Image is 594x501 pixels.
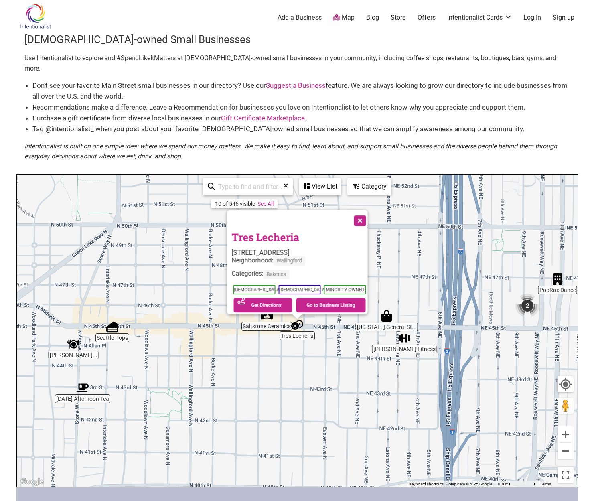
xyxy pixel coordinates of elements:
[32,80,570,102] li: Don’t see your favorite Main Street small businesses in our directory? Use our feature. We are al...
[233,285,275,294] span: [DEMOGRAPHIC_DATA]-Owned
[231,256,367,270] div: Neighborhood:
[19,477,45,487] img: Google
[32,113,570,124] li: Purchase a gift certificate from diverse local businesses in our .
[497,482,509,486] span: 100 m
[381,310,393,322] div: Hawaii General Store & Travel
[418,13,436,22] a: Offers
[349,210,369,230] button: Close
[273,256,305,266] span: Wallingford
[231,249,367,256] div: [STREET_ADDRESS]
[231,270,367,283] div: Categories:
[266,81,326,89] a: Suggest a Business
[324,285,366,294] span: Minority-Owned
[495,481,537,487] button: Map Scale: 100 m per 62 pixels
[16,3,55,29] img: Intentionalist
[557,466,574,484] button: Toggle fullscreen view
[261,309,273,321] div: Saltstone Ceramics
[24,142,557,160] em: Intentionalist is built on one simple idea: where we spend our money matters. We make it easy to ...
[558,398,574,414] button: Drag Pegman onto the map to open Street View
[278,13,322,22] a: Add a Business
[558,443,574,459] button: Zoom out
[231,230,299,244] a: Tres Lecheria
[106,321,118,333] div: Seattle Pops
[558,426,574,442] button: Zoom in
[278,285,320,294] span: [DEMOGRAPHIC_DATA]-Owned
[257,201,274,207] a: See All
[32,124,570,134] li: Tag @intentionalist_ when you post about your favorite [DEMOGRAPHIC_DATA]-owned small businesses ...
[300,179,340,194] div: View List
[523,13,541,22] a: Log In
[391,13,406,22] a: Store
[398,332,410,344] div: Kirchoff Fitness
[24,53,570,73] p: Use Intentionalist to explore and #SpendLikeItMatters at [DEMOGRAPHIC_DATA]-owned small businesse...
[263,270,289,279] span: Bakeries
[366,13,379,22] a: Blog
[299,178,341,195] div: See a list of the visible businesses
[221,114,305,122] a: Gift Certificate Marketplace
[77,382,89,394] div: Friday Afternoon Tea
[447,13,512,22] a: Intentionalist Cards
[347,178,391,195] div: Filter by category
[291,319,303,331] div: Tres Lecheria
[333,13,355,22] a: Map
[215,201,255,207] div: 10 of 546 visible
[515,294,539,318] div: 2
[558,376,574,392] button: Your Location
[19,477,45,487] a: Open this area in Google Maps (opens a new window)
[67,338,79,350] div: Tutta Bella Neapolitan Pizzeria
[409,481,444,487] button: Keyboard shortcuts
[215,179,288,195] input: Type to find and filter...
[24,32,570,47] h3: [DEMOGRAPHIC_DATA]-owned Small Businesses
[551,273,564,285] div: PopRox Dance
[553,13,574,22] a: Sign up
[348,179,391,194] div: Category
[540,482,551,486] a: Terms
[32,102,570,113] li: Recommendations make a difference. Leave a Recommendation for businesses you love on Intentionali...
[203,178,293,195] div: Type to search and filter
[296,298,366,312] a: Go to Business Listing
[233,298,292,312] a: Get Directions
[448,482,492,486] span: Map data ©2025 Google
